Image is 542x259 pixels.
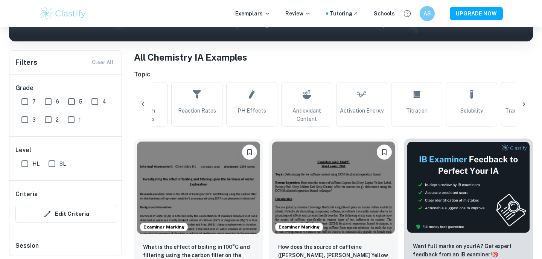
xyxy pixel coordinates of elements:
[460,107,483,115] span: Solubility
[15,84,116,93] h6: Grade
[134,70,533,79] h6: Topic
[39,6,87,21] img: Clastify logo
[413,242,524,259] p: Want full marks on your IA ? Get expert feedback from an IB examiner!
[242,145,257,160] button: Bookmark
[492,251,498,257] span: 🎯
[15,57,37,68] h6: Filters
[450,7,503,20] button: UPGRADE NOW
[32,160,40,168] span: HL
[15,146,116,155] h6: Level
[59,160,66,168] span: SL
[285,107,329,123] span: Antioxidant Content
[79,98,82,106] span: 5
[377,145,392,160] button: Bookmark
[238,107,266,115] span: pH Effects
[401,7,414,20] button: Help and Feedback
[420,6,435,21] button: AS
[407,142,530,233] img: Thumbnail
[340,107,384,115] span: Activation Energy
[276,224,323,230] span: Examiner Marking
[15,205,116,223] button: Edit Criteria
[330,9,359,18] a: Tutoring
[56,116,59,124] span: 2
[374,9,395,18] a: Schools
[178,107,216,115] span: Reaction Rates
[32,98,36,106] span: 7
[32,116,36,124] span: 3
[272,142,395,234] img: Chemistry IA example thumbnail: How does the source of caffeine (Lipton
[140,224,187,230] span: Examiner Marking
[56,98,59,106] span: 6
[15,241,116,256] h6: Session
[15,190,38,199] h6: Criteria
[423,9,432,18] h6: AS
[134,50,533,64] h1: All Chemistry IA Examples
[79,116,81,124] span: 1
[406,107,428,115] span: Titration
[102,98,106,106] span: 4
[137,142,260,234] img: Chemistry IA example thumbnail: What is the effect of boiling in 100°C a
[285,9,311,18] p: Review
[235,9,270,18] p: Exemplars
